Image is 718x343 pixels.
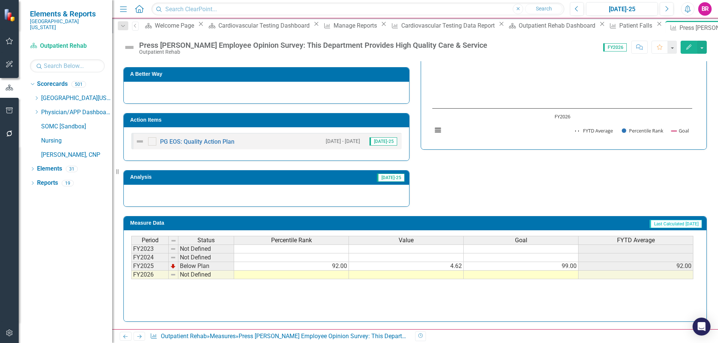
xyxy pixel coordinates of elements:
img: ClearPoint Strategy [4,9,17,22]
small: [GEOGRAPHIC_DATA][US_STATE] [30,18,105,31]
h3: A Better Way [130,71,405,77]
td: Not Defined [178,271,234,279]
div: Open Intercom Messenger [693,318,711,336]
span: Last Calculated [DATE] [650,220,702,228]
input: Search Below... [30,59,105,72]
a: Patient Falls [607,21,654,30]
td: FY2023 [131,244,169,253]
a: Nursing [41,137,112,145]
td: Not Defined [178,253,234,262]
img: 8DAGhfEEPCf229AAAAAElFTkSuQmCC [171,238,177,244]
td: Below Plan [178,262,234,271]
a: Outpatient Rehab [161,333,207,340]
div: Outpatient Rehab [139,49,487,55]
span: FYTD Average [617,237,655,244]
a: Outpatient Rehab Dashboard [506,21,597,30]
div: » » [150,332,409,341]
div: Press [PERSON_NAME] Employee Opinion Survey: This Department Provides High Quality Care & Service [139,41,487,49]
div: Press [PERSON_NAME] Employee Opinion Survey: This Department Provides High Quality Care & Service [239,333,513,340]
span: Value [399,237,414,244]
h3: Measure Data [130,220,354,226]
a: Outpatient Rehab [30,42,105,50]
td: 99.00 [464,262,579,271]
div: Outpatient Rehab Dashboard [519,21,598,30]
img: 8DAGhfEEPCf229AAAAAElFTkSuQmCC [170,255,176,261]
a: Physician/APP Dashboards [41,108,112,117]
button: BR [698,2,712,16]
button: Search [525,4,562,14]
td: FY2026 [131,271,169,279]
button: Show Goal [671,127,689,134]
span: Status [197,237,215,244]
a: Cardiovascular Testing Data Report [389,21,497,30]
div: Cardiovascular Testing Data Report [401,21,497,30]
text: FY2026 [555,113,570,120]
input: Search ClearPoint... [151,3,564,16]
a: Cardiovascular Testing Dashboard [206,21,312,30]
span: Goal [515,237,527,244]
a: [GEOGRAPHIC_DATA][US_STATE] [41,94,112,103]
span: FY2026 [603,43,627,52]
button: Show Percentile Rank [622,127,664,134]
div: 31 [66,166,78,172]
img: Not Defined [123,41,135,53]
span: [DATE]-25 [369,137,397,146]
div: 19 [62,180,74,186]
a: Manage Reports [321,21,379,30]
img: Not Defined [135,137,144,146]
button: [DATE]-25 [586,2,658,16]
a: [PERSON_NAME], CNP [41,151,112,159]
a: Scorecards [37,80,68,88]
span: [DATE]-25 [377,174,405,182]
div: Patient Falls [619,21,654,30]
img: 8DAGhfEEPCf229AAAAAElFTkSuQmCC [170,272,176,278]
td: FY2025 [131,262,169,271]
div: Cardiovascular Testing Dashboard [218,21,312,30]
h3: Analysis [130,174,249,180]
img: TnMDeAgwAPMxUmUi88jYAAAAAElFTkSuQmCC [170,263,176,269]
div: [DATE]-25 [589,5,655,14]
td: 4.62 [349,262,464,271]
a: SOMC [Sandbox] [41,122,112,131]
td: 92.00 [579,262,693,271]
button: View chart menu, Chart [433,125,443,135]
svg: Interactive chart [429,30,696,142]
a: Elements [37,165,62,173]
span: Period [142,237,159,244]
span: Elements & Reports [30,9,105,18]
span: Search [536,6,552,12]
button: Show FYTD Average [575,127,614,134]
a: Welcome Page [142,21,196,30]
span: Percentile Rank [271,237,312,244]
div: Welcome Page [155,21,196,30]
small: [DATE] - [DATE] [326,138,360,145]
a: PG EOS: Quality Action Plan [160,138,234,145]
h3: Action Items [130,117,405,123]
td: Not Defined [178,244,234,253]
div: Manage Reports [334,21,379,30]
img: 8DAGhfEEPCf229AAAAAElFTkSuQmCC [170,246,176,252]
div: 501 [71,81,86,87]
a: Measures [210,333,236,340]
div: Chart. Highcharts interactive chart. [429,30,699,142]
td: FY2024 [131,253,169,262]
td: 92.00 [234,262,349,271]
a: Reports [37,179,58,187]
